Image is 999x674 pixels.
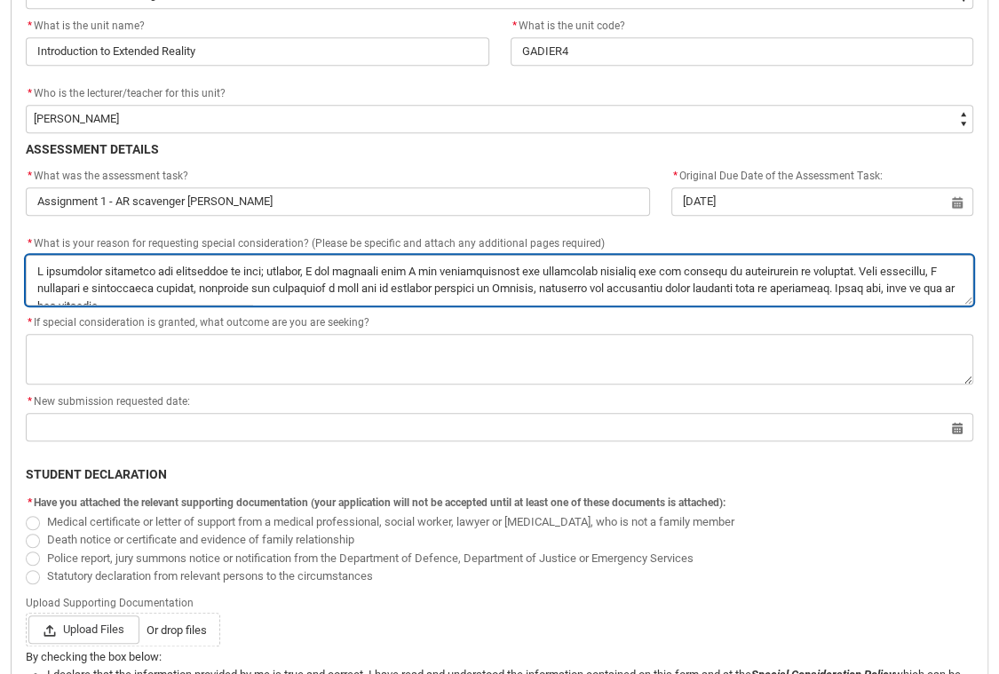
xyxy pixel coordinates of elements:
[26,170,188,182] span: What was the assessment task?
[26,467,167,481] b: STUDENT DECLARATION
[28,615,139,644] span: Upload Files
[511,20,625,32] span: What is the unit code?
[28,237,32,250] abbr: required
[47,569,373,583] span: Statutory declaration from relevant persons to the circumstances
[28,87,32,99] abbr: required
[47,533,354,546] span: Death notice or certificate and evidence of family relationship
[673,170,678,182] abbr: required
[26,20,145,32] span: What is the unit name?
[26,591,201,611] span: Upload Supporting Documentation
[26,237,605,250] span: What is your reason for requesting special consideration? (Please be specific and attach any addi...
[512,20,517,32] abbr: required
[26,316,369,329] span: If special consideration is granted, what outcome are you are seeking?
[28,496,32,509] abbr: required
[47,551,694,565] span: Police report, jury summons notice or notification from the Department of Defence, Department of ...
[28,170,32,182] abbr: required
[671,170,882,182] span: Original Due Date of the Assessment Task:
[34,87,226,99] span: Who is the lecturer/teacher for this unit?
[26,142,159,156] b: ASSESSMENT DETAILS
[147,622,207,639] span: Or drop files
[47,515,734,528] span: Medical certificate or letter of support from a medical professional, social worker, lawyer or [M...
[28,20,32,32] abbr: required
[34,496,725,509] span: Have you attached the relevant supporting documentation (your application will not be accepted un...
[28,395,32,408] abbr: required
[26,648,973,666] p: By checking the box below:
[26,395,190,408] span: New submission requested date:
[28,316,32,329] abbr: required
